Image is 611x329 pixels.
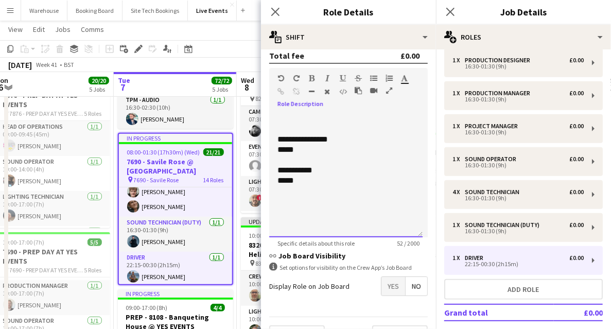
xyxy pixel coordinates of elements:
[569,155,584,163] div: £0.00
[465,188,523,196] div: Sound Technician
[249,232,294,239] span: 10:00-23:00 (13h)
[21,1,67,21] button: Warehouse
[261,25,436,49] div: Shift
[118,289,233,298] div: In progress
[116,81,130,93] span: 7
[127,148,200,156] span: 08:00-01:30 (17h30m) (Wed)
[211,304,225,311] span: 4/4
[444,304,554,321] td: Grand total
[212,85,232,93] div: 5 Jobs
[452,130,584,135] div: 16:30-01:30 (9h)
[452,97,584,102] div: 16:30-01:30 (9h)
[203,176,224,184] span: 14 Roles
[406,277,427,296] span: No
[241,240,356,259] h3: 8320 - [PERSON_NAME] @ Helideck Harrods
[118,94,233,129] app-card-role: TPM - AUDIO1/116:30-02:30 (10h)[PERSON_NAME]
[370,86,377,95] button: Insert video
[269,239,363,247] span: Specific details about this role
[465,254,487,262] div: Driver
[386,86,393,95] button: Fullscreen
[126,304,168,311] span: 09:00-17:00 (8h)
[452,196,584,201] div: 16:30-01:30 (9h)
[452,229,584,234] div: 16:30-01:30 (9h)
[261,5,436,19] h3: Role Details
[277,74,285,82] button: Undo
[10,266,84,274] span: 7690 - PREP DAY AT YES EVENTS
[241,141,356,176] app-card-role: Events Assistant1/107:30-21:00 (13h30m)[PERSON_NAME]
[118,76,130,85] span: Tue
[119,134,232,142] div: In progress
[465,155,520,163] div: Sound Operator
[257,195,263,201] span: !
[33,25,45,34] span: Edit
[203,148,224,156] span: 21/21
[84,266,102,274] span: 5 Roles
[465,57,534,64] div: Production Designer
[452,254,465,262] div: 1 x
[386,74,393,82] button: Ordered List
[64,61,74,68] div: BST
[241,217,356,226] div: Updated
[10,110,84,117] span: 7876 - PREP DAY AT YES EVENTS
[256,259,330,267] span: 8320 - [PERSON_NAME] @ Helideck Harrods
[123,1,188,21] button: Site Tech Bookings
[67,1,123,21] button: Booking Board
[452,155,465,163] div: 1 x
[389,239,428,247] span: 52 / 2000
[381,277,405,296] span: Yes
[401,74,408,82] button: Text Color
[355,86,362,95] button: Paste as plain text
[256,95,327,102] span: 8264 - BAFTA 195 Piccadilly
[452,123,465,130] div: 1 x
[269,50,304,61] div: Total fee
[84,110,102,117] span: 5 Roles
[444,279,603,300] button: Add role
[241,76,254,85] span: Wed
[34,61,60,68] span: Week 41
[239,81,254,93] span: 8
[355,74,362,82] button: Strikethrough
[89,77,109,84] span: 20/20
[554,304,603,321] td: £0.00
[269,251,428,261] h3: Job Board Visibility
[241,271,356,306] app-card-role: Crew Chief1/110:00-23:00 (13h)[PERSON_NAME]
[339,74,346,82] button: Underline
[569,254,584,262] div: £0.00
[4,23,27,36] a: View
[119,157,232,176] h3: 7690 - Savile Rose @ [GEOGRAPHIC_DATA]
[452,262,584,267] div: 22:15-00:30 (2h15m)
[339,88,346,96] button: HTML Code
[88,238,102,246] span: 5/5
[569,57,584,64] div: £0.00
[452,188,465,196] div: 4 x
[89,85,109,93] div: 5 Jobs
[119,252,232,287] app-card-role: Driver1/122:15-00:30 (2h15m)[PERSON_NAME]
[400,50,420,61] div: £0.00
[51,23,75,36] a: Jobs
[212,77,232,84] span: 72/72
[81,25,104,34] span: Comms
[3,238,45,246] span: 10:00-17:00 (7h)
[452,90,465,97] div: 1 x
[293,74,300,82] button: Redo
[465,123,522,130] div: Project Manager
[269,263,428,272] div: Set options for visibility on the Crew App’s Job Board
[308,88,316,96] button: Horizontal Line
[8,60,32,70] div: [DATE]
[569,123,584,130] div: £0.00
[134,176,179,184] span: 7690 - Savile Rose
[452,221,465,229] div: 1 x
[308,74,316,82] button: Bold
[241,61,356,213] div: 07:30-21:00 (13h30m)7/78264 - Harrods @ BAFTA [STREET_ADDRESS] 8264 - BAFTA 195 Piccadilly7 Roles...
[569,221,584,229] div: £0.00
[436,5,611,19] h3: Job Details
[241,211,356,246] app-card-role: Production Coordinator1/1
[55,25,71,34] span: Jobs
[436,25,611,49] div: Roles
[452,163,584,168] div: 16:30-01:30 (9h)
[77,23,108,36] a: Comms
[465,90,534,97] div: Production Manager
[118,133,233,285] app-job-card: In progress08:00-01:30 (17h30m) (Wed)21/217690 - Savile Rose @ [GEOGRAPHIC_DATA] 7690 - Savile Ro...
[269,282,350,291] label: Display Role on Job Board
